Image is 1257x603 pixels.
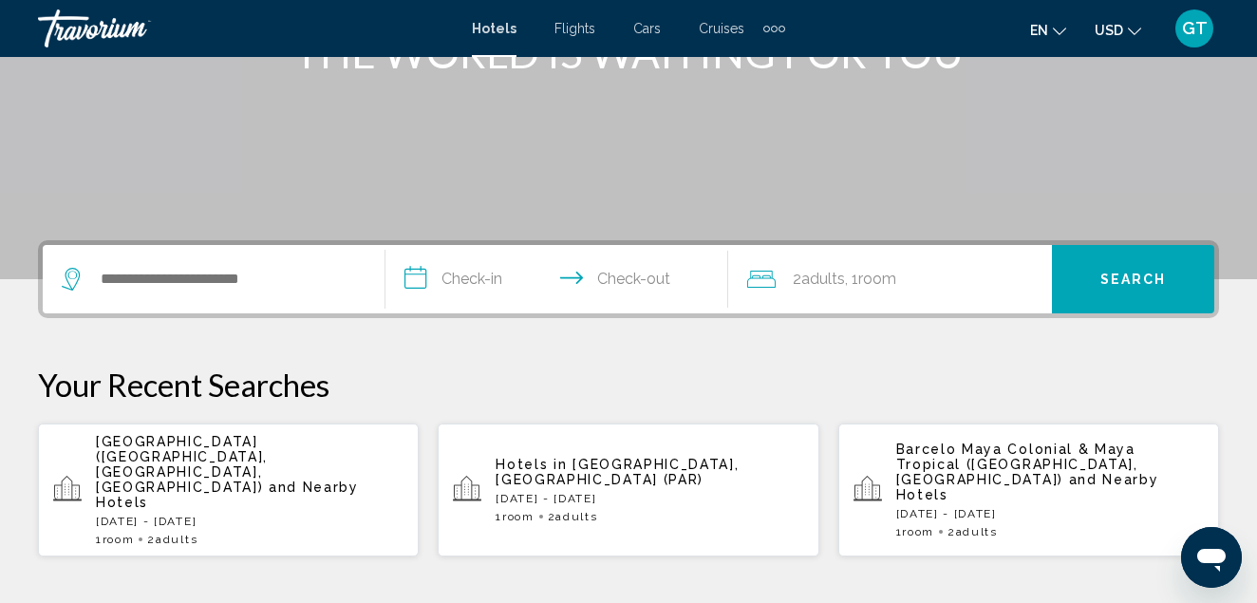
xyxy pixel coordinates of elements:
p: [DATE] - [DATE] [96,515,403,528]
button: [GEOGRAPHIC_DATA] ([GEOGRAPHIC_DATA], [GEOGRAPHIC_DATA], [GEOGRAPHIC_DATA]) and Nearby Hotels[DAT... [38,423,419,557]
a: Flights [554,21,595,36]
a: Travorium [38,9,453,47]
span: Adults [956,525,998,538]
span: Hotels in [496,457,567,472]
span: Search [1100,273,1167,288]
button: Check in and out dates [385,245,728,313]
span: Barcelo Maya Colonial & Maya Tropical ([GEOGRAPHIC_DATA], [GEOGRAPHIC_DATA]) [896,442,1138,487]
span: USD [1095,23,1123,38]
button: Travelers: 2 adults, 0 children [728,245,1052,313]
span: Room [858,270,896,288]
button: Hotels in [GEOGRAPHIC_DATA], [GEOGRAPHIC_DATA] (PAR)[DATE] - [DATE]1Room2Adults [438,423,818,557]
div: Search widget [43,245,1214,313]
span: Adults [801,270,845,288]
p: [DATE] - [DATE] [896,507,1204,520]
span: GT [1182,19,1208,38]
button: User Menu [1170,9,1219,48]
p: [DATE] - [DATE] [496,492,803,505]
span: Room [902,525,934,538]
span: [GEOGRAPHIC_DATA], [GEOGRAPHIC_DATA] (PAR) [496,457,739,487]
a: Cars [633,21,661,36]
span: 1 [496,510,534,523]
span: Room [103,533,135,546]
p: Your Recent Searches [38,366,1219,404]
a: Hotels [472,21,516,36]
span: 2 [548,510,598,523]
span: 2 [147,533,197,546]
span: 2 [947,525,998,538]
button: Barcelo Maya Colonial & Maya Tropical ([GEOGRAPHIC_DATA], [GEOGRAPHIC_DATA]) and Nearby Hotels[DA... [838,423,1219,557]
span: en [1030,23,1048,38]
span: Room [502,510,535,523]
button: Change language [1030,16,1066,44]
button: Search [1052,245,1214,313]
button: Change currency [1095,16,1141,44]
span: 1 [896,525,934,538]
button: Extra navigation items [763,13,785,44]
span: Adults [156,533,197,546]
span: and Nearby Hotels [896,472,1159,502]
span: Adults [555,510,597,523]
span: 2 [793,266,845,292]
a: Cruises [699,21,744,36]
span: , 1 [845,266,896,292]
span: [GEOGRAPHIC_DATA] ([GEOGRAPHIC_DATA], [GEOGRAPHIC_DATA], [GEOGRAPHIC_DATA]) [96,434,268,495]
iframe: Button to launch messaging window [1181,527,1242,588]
span: and Nearby Hotels [96,480,359,510]
span: 1 [96,533,134,546]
